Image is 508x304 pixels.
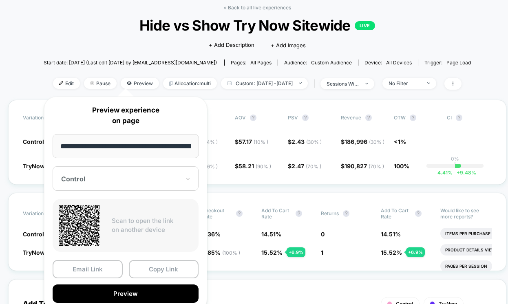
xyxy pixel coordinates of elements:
img: rebalance [169,81,172,86]
div: Trigger: [424,59,471,66]
img: edit [59,81,63,85]
span: Preview [121,78,159,89]
span: ( 10 % ) [254,139,268,145]
div: + 6.9 % [406,247,425,257]
span: ( 30 % ) [369,139,384,145]
span: 14.51 % [261,231,281,238]
span: 8.36 % [202,231,221,238]
span: Page Load [446,59,471,66]
span: Control [23,231,44,238]
span: ( 70 % ) [369,163,384,170]
button: ? [456,115,462,121]
span: $ [341,163,384,170]
p: Scan to open the link on another device [112,216,192,235]
div: sessions with impression [327,81,359,87]
span: $ [235,163,271,170]
li: Items Per Purchase [440,228,495,239]
img: end [427,82,430,84]
div: Audience: [284,59,352,66]
span: <1% [394,138,406,145]
span: ( 100 % ) [222,250,240,256]
span: Allocation: multi [163,78,217,89]
span: Checkout Rate [202,207,232,220]
img: calendar [227,81,232,85]
span: + Add Images [271,42,306,48]
p: Preview experience on page [53,105,199,126]
span: 100% [394,163,409,170]
button: Preview [53,284,199,303]
span: 1 [321,249,323,256]
span: --- [447,139,492,145]
span: AOV [235,115,246,121]
span: 15.52 % [261,249,283,256]
span: Custom: [DATE] - [DATE] [221,78,308,89]
span: TryNow [23,163,45,170]
span: $ [288,138,322,145]
div: No Filter [389,80,421,86]
button: Email Link [53,260,123,278]
button: ? [302,115,309,121]
span: Edit [53,78,80,89]
img: end [90,81,94,85]
span: | [312,78,320,90]
p: Would like to see more reports? [440,207,492,220]
div: Pages: [231,59,272,66]
span: Start date: [DATE] (Last edit [DATE] by [EMAIL_ADDRESS][DOMAIN_NAME]) [44,59,217,66]
span: 2.47 [292,163,321,170]
span: CI [447,115,492,121]
span: 2.43 [292,138,322,145]
span: TryNow [23,249,45,256]
p: | [454,162,456,168]
span: + Add Description [209,41,254,49]
button: ? [296,210,302,217]
button: Copy Link [129,260,199,278]
span: Device: [358,59,418,66]
button: ? [410,115,416,121]
span: Revenue [341,115,361,121]
span: 9.48 % [453,170,476,176]
span: Add To Cart Rate [261,207,292,220]
span: Control [23,138,44,145]
span: 15.52 % [381,249,402,256]
span: Pause [84,78,117,89]
button: ? [415,210,422,217]
p: LIVE [355,21,375,30]
button: ? [365,115,372,121]
span: Returns [321,210,339,216]
button: ? [250,115,256,121]
p: 0% [451,156,459,162]
span: 57.17 [239,138,268,145]
button: ? [343,210,349,217]
span: 186,996 [345,138,384,145]
span: 58.21 [239,163,271,170]
span: 14.51 % [381,231,401,238]
span: ( 30 % ) [306,139,322,145]
div: + 6.9 % [287,247,305,257]
span: ( 70 % ) [306,163,321,170]
span: OTW [394,115,439,121]
span: ( 90 % ) [256,163,271,170]
span: + [457,170,460,176]
span: Hide vs Show Try Now Sitewide [65,17,450,34]
span: 0 [321,231,325,238]
img: end [299,82,302,84]
span: Variation [23,207,68,220]
span: 4.41 % [437,170,453,176]
a: < Back to all live experiences [223,4,291,11]
span: Add To Cart Rate [381,207,411,220]
span: Variation [23,115,68,121]
img: end [365,83,368,84]
span: all pages [250,59,272,66]
span: 8.85 % [202,249,240,256]
span: $ [341,138,384,145]
span: all devices [386,59,412,66]
span: PSV [288,115,298,121]
span: $ [288,163,321,170]
span: $ [235,138,268,145]
span: Custom Audience [311,59,352,66]
button: ? [236,210,243,217]
span: 190,827 [345,163,384,170]
li: Pages Per Session [440,260,492,272]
